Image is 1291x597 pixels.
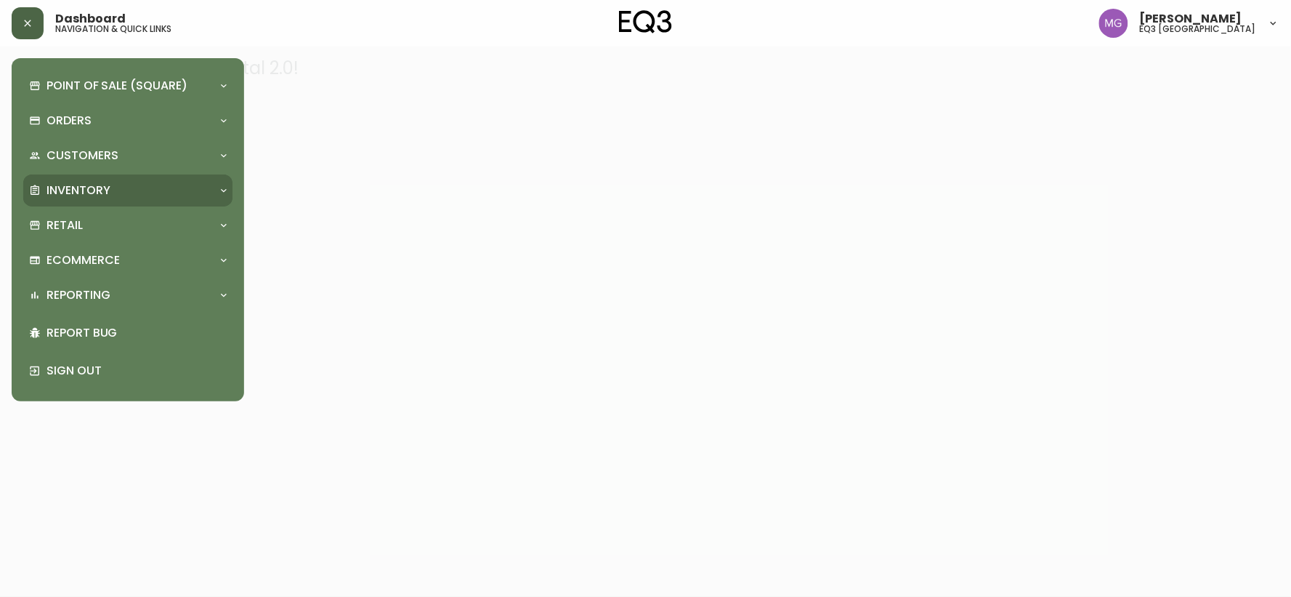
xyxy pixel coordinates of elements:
span: Dashboard [55,13,126,25]
div: Retail [23,209,232,241]
div: Report Bug [23,314,232,352]
p: Customers [46,148,118,164]
div: Inventory [23,175,232,207]
div: Sign Out [23,352,232,390]
h5: eq3 [GEOGRAPHIC_DATA] [1140,25,1256,33]
div: Customers [23,140,232,172]
p: Orders [46,113,92,129]
p: Inventory [46,183,110,199]
div: Ecommerce [23,244,232,276]
h5: navigation & quick links [55,25,171,33]
div: Orders [23,105,232,137]
div: Reporting [23,279,232,311]
p: Reporting [46,287,110,303]
p: Point of Sale (Square) [46,78,187,94]
p: Sign Out [46,363,227,379]
img: de8837be2a95cd31bb7c9ae23fe16153 [1099,9,1128,38]
div: Point of Sale (Square) [23,70,232,102]
img: logo [619,10,673,33]
span: [PERSON_NAME] [1140,13,1242,25]
p: Report Bug [46,325,227,341]
p: Retail [46,217,83,233]
p: Ecommerce [46,252,120,268]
